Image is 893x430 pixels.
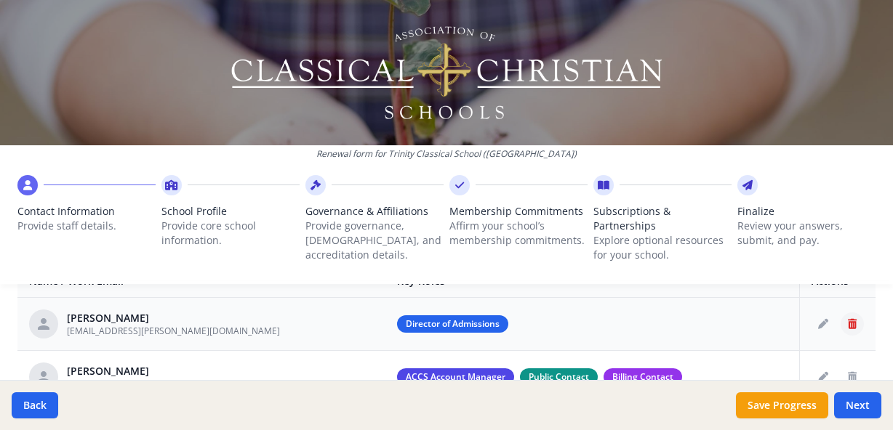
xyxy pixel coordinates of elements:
[161,219,300,248] p: Provide core school information.
[305,219,444,262] p: Provide governance, [DEMOGRAPHIC_DATA], and accreditation details.
[397,368,514,386] span: ACCS Account Manager
[305,204,444,219] span: Governance & Affiliations
[520,368,598,386] span: Public Contact
[12,392,58,418] button: Back
[812,365,835,389] button: Edit staff
[17,204,156,219] span: Contact Information
[737,204,876,219] span: Finalize
[449,204,588,219] span: Membership Commitments
[17,219,156,233] p: Provide staff details.
[812,312,835,336] button: Edit staff
[841,312,864,336] button: Delete staff
[737,219,876,248] p: Review your answers, submit, and pay.
[67,378,280,390] span: [PERSON_NAME][EMAIL_ADDRESS][DOMAIN_NAME]
[449,219,588,248] p: Affirm your school’s membership commitments.
[67,311,280,325] div: [PERSON_NAME]
[397,315,508,333] span: Director of Admissions
[67,364,280,378] div: [PERSON_NAME]
[604,368,682,386] span: Billing Contact
[593,204,732,233] span: Subscriptions & Partnerships
[161,204,300,219] span: School Profile
[841,365,864,389] button: Delete staff
[229,22,665,123] img: Logo
[593,233,732,262] p: Explore optional resources for your school.
[834,392,881,418] button: Next
[67,325,280,337] span: [EMAIL_ADDRESS][PERSON_NAME][DOMAIN_NAME]
[736,392,828,418] button: Save Progress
